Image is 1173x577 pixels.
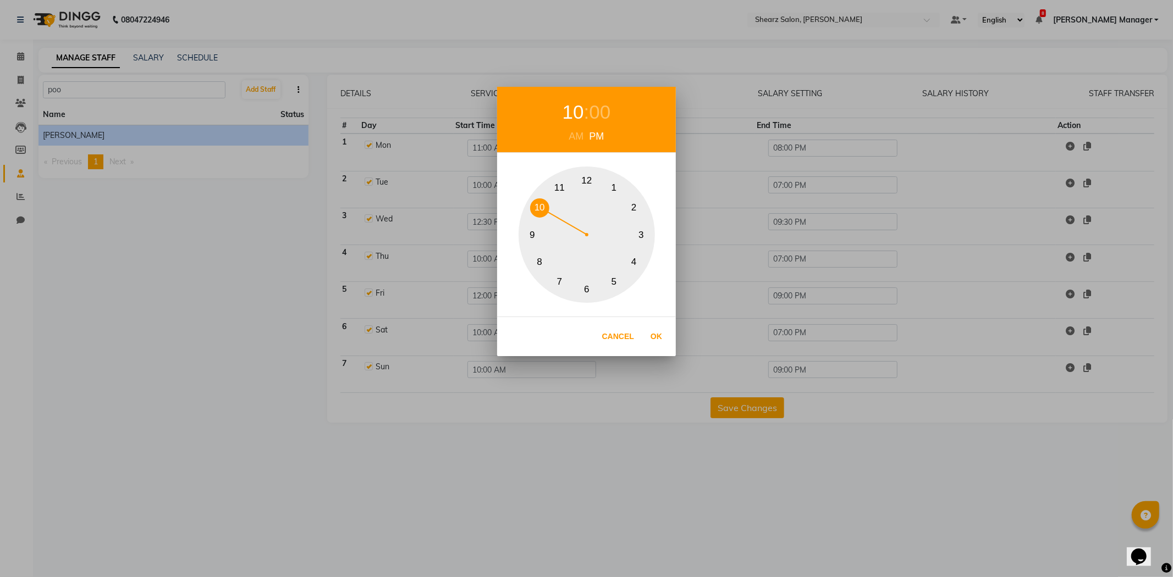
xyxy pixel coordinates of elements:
[566,129,587,144] div: AM
[604,178,624,197] button: 1
[523,225,542,245] button: 9
[604,273,624,292] button: 5
[584,101,590,123] span: :
[530,198,549,218] button: 10
[577,280,597,299] button: 6
[597,325,640,348] button: Cancel
[624,253,643,272] button: 4
[632,225,651,245] button: 3
[587,129,607,144] div: PM
[577,171,597,190] button: 12
[550,273,569,292] button: 7
[550,178,569,197] button: 11
[645,325,668,348] button: Ok
[1127,533,1162,566] iframe: chat widget
[624,198,643,218] button: 2
[530,253,549,272] button: 8
[563,98,584,127] div: 10
[589,98,610,127] div: 00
